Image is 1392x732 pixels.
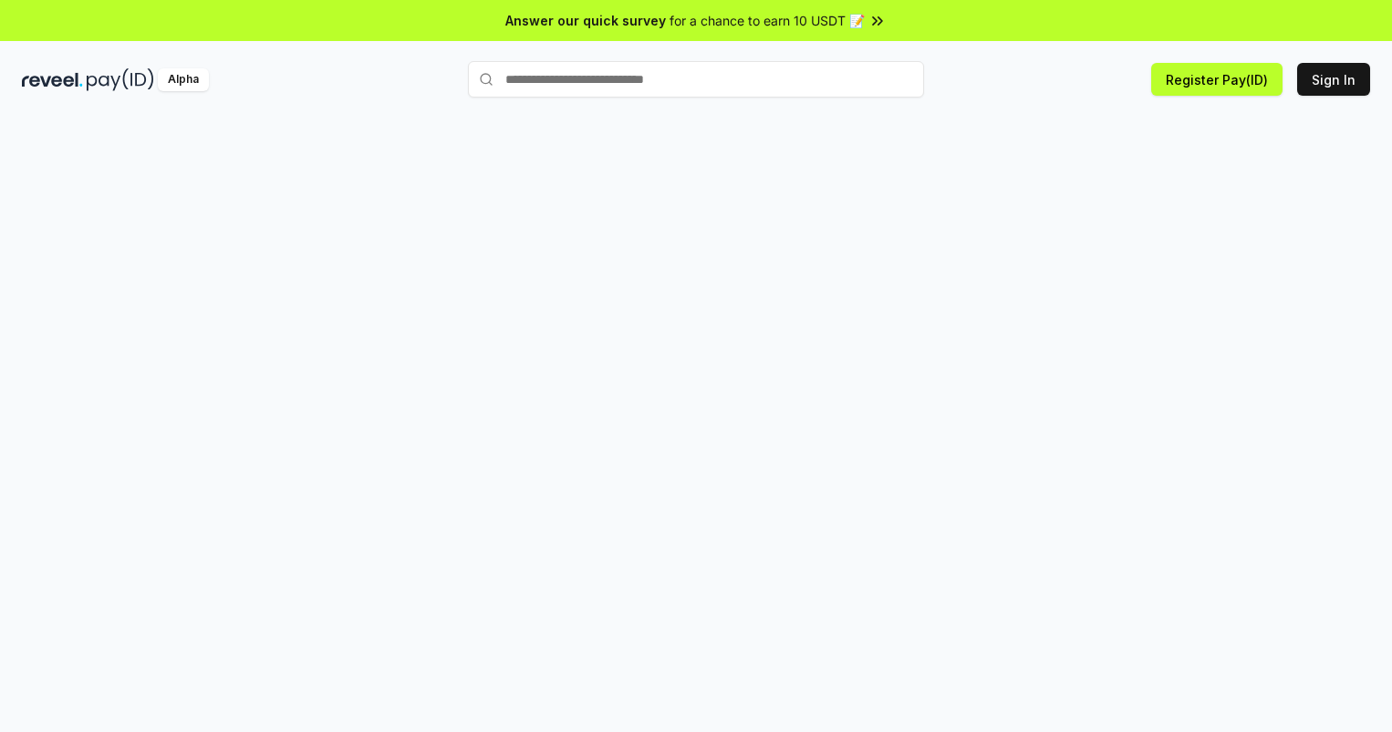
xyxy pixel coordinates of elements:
[670,11,865,30] span: for a chance to earn 10 USDT 📝
[158,68,209,91] div: Alpha
[1297,63,1370,96] button: Sign In
[87,68,154,91] img: pay_id
[1151,63,1283,96] button: Register Pay(ID)
[505,11,666,30] span: Answer our quick survey
[22,68,83,91] img: reveel_dark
